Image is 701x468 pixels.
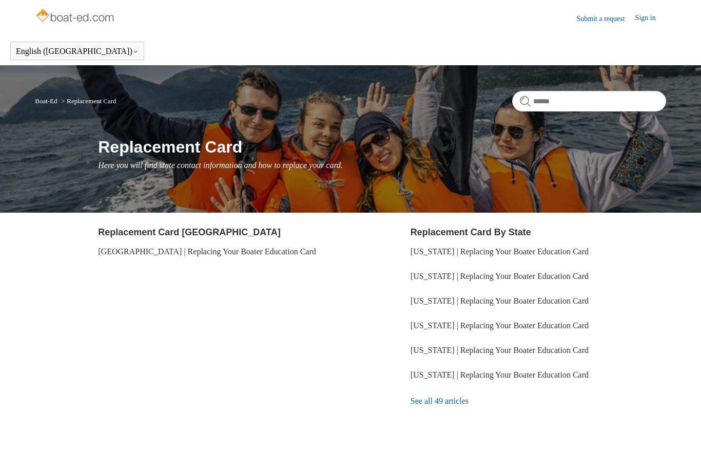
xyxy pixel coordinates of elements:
[98,159,666,172] p: Here you will find state contact information and how to replace your card.
[411,370,589,379] a: [US_STATE] | Replacing Your Boater Education Card
[98,135,666,159] h1: Replacement Card
[411,321,589,330] a: [US_STATE] | Replacing Your Boater Education Card
[411,296,589,305] a: [US_STATE] | Replacing Your Boater Education Card
[35,97,57,105] a: Boat-Ed
[411,227,531,237] a: Replacement Card By State
[667,434,693,460] div: Live chat
[411,346,589,354] a: [US_STATE] | Replacing Your Boater Education Card
[411,387,666,415] a: See all 49 articles
[98,247,316,256] a: [GEOGRAPHIC_DATA] | Replacing Your Boater Education Card
[411,272,589,280] a: [US_STATE] | Replacing Your Boater Education Card
[16,47,139,56] button: English ([GEOGRAPHIC_DATA])
[512,91,666,111] input: Search
[635,12,666,25] a: Sign in
[98,227,280,237] a: Replacement Card [GEOGRAPHIC_DATA]
[35,6,116,27] img: Boat-Ed Help Center home page
[577,13,635,24] a: Submit a request
[35,97,59,105] li: Boat-Ed
[411,247,589,256] a: [US_STATE] | Replacing Your Boater Education Card
[59,97,116,105] li: Replacement Card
